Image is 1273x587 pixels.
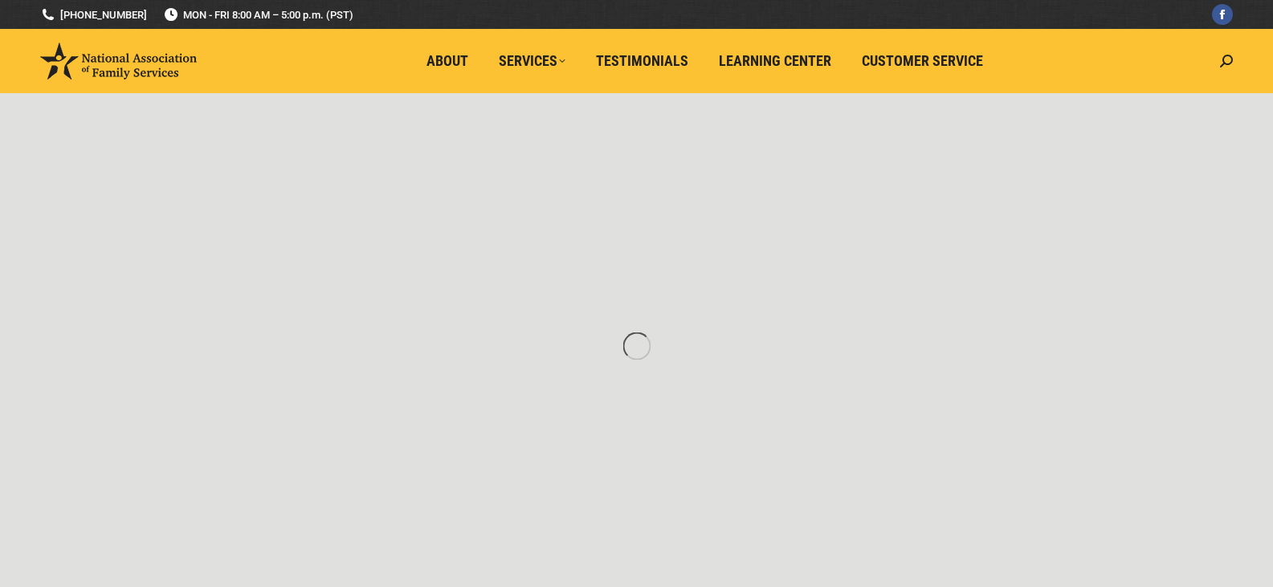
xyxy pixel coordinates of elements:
a: About [415,46,479,76]
span: Learning Center [719,52,831,70]
a: Testimonials [585,46,700,76]
span: MON - FRI 8:00 AM – 5:00 p.m. (PST) [163,7,353,22]
span: Services [499,52,565,70]
a: [PHONE_NUMBER] [40,7,147,22]
a: Facebook page opens in new window [1212,4,1233,25]
a: Learning Center [708,46,843,76]
img: National Association of Family Services [40,43,197,79]
span: Testimonials [596,52,688,70]
span: Customer Service [862,52,983,70]
span: About [426,52,468,70]
a: Customer Service [851,46,994,76]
